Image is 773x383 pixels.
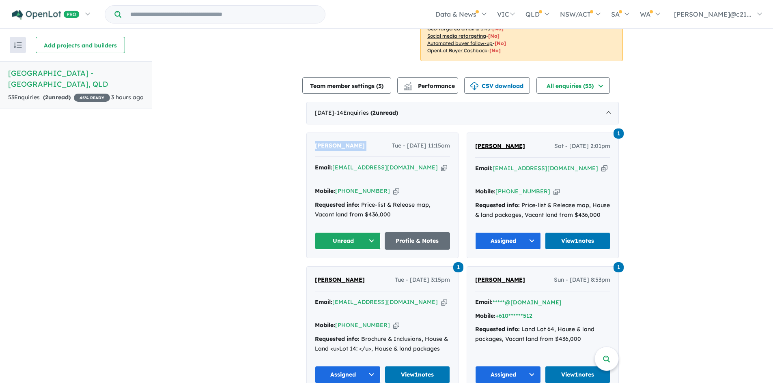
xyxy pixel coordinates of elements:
img: sort.svg [14,42,22,48]
button: Performance [397,77,458,94]
u: OpenLot Buyer Cashback [427,47,487,53]
a: [PERSON_NAME] [475,275,525,285]
img: Openlot PRO Logo White [12,10,80,20]
span: [PERSON_NAME] [315,142,365,149]
strong: Mobile: [475,312,495,319]
span: [No] [495,40,506,46]
span: 1 [614,262,624,272]
span: [No] [488,33,500,39]
button: Copy [553,187,560,196]
span: 3 hours ago [111,94,144,101]
span: Sat - [DATE] 2:01pm [554,141,610,151]
span: Performance [405,82,455,90]
img: line-chart.svg [404,82,411,87]
button: Copy [441,298,447,306]
div: Price-list & Release map, Vacant land from $436,000 [315,200,450,220]
span: 1 [453,262,463,272]
a: View1notes [545,232,611,250]
input: Try estate name, suburb, builder or developer [123,6,323,23]
span: 3 [378,82,381,90]
u: Social media retargeting [427,33,486,39]
button: Team member settings (3) [302,77,391,94]
button: Copy [393,187,399,195]
a: [EMAIL_ADDRESS][DOMAIN_NAME] [332,164,438,171]
a: [PERSON_NAME] [315,141,365,151]
div: Price-list & Release map, House & land packages, Vacant land from $436,000 [475,201,610,220]
strong: Requested info: [315,335,360,342]
a: [PHONE_NUMBER] [335,321,390,329]
span: [PERSON_NAME] [475,142,525,150]
button: Unread [315,232,381,250]
span: 2 [45,94,48,101]
img: bar-chart.svg [404,85,412,90]
span: 1 [614,128,624,139]
span: [No] [489,47,501,53]
a: 1 [453,261,463,272]
strong: Requested info: [475,201,520,209]
button: All enquiries (53) [536,77,610,94]
strong: Email: [475,165,493,172]
strong: Mobile: [475,188,495,195]
a: [EMAIL_ADDRESS][DOMAIN_NAME] [332,298,438,306]
button: CSV download [464,77,530,94]
h5: [GEOGRAPHIC_DATA] - [GEOGRAPHIC_DATA] , QLD [8,68,144,90]
a: [EMAIL_ADDRESS][DOMAIN_NAME] [493,165,598,172]
span: [No] [492,26,504,32]
strong: ( unread) [43,94,71,101]
button: Copy [393,321,399,330]
span: 45 % READY [74,94,110,102]
u: Geo-targeted email & SMS [427,26,490,32]
strong: ( unread) [370,109,398,116]
img: download icon [470,82,478,90]
div: [DATE] [306,102,619,124]
a: 1 [614,128,624,139]
button: Copy [441,163,447,172]
span: [PERSON_NAME] [315,276,365,283]
div: Land Lot 64, House & land packages, Vacant land from $436,000 [475,325,610,344]
a: [PERSON_NAME] [475,141,525,151]
strong: Requested info: [315,201,360,208]
span: Tue - [DATE] 3:15pm [395,275,450,285]
a: Profile & Notes [385,232,450,250]
div: Brochure & Inclusions, House & Land <u>Lot 14: </u>, House & land packages [315,334,450,354]
a: [PHONE_NUMBER] [495,188,550,195]
span: 2 [373,109,376,116]
span: - 14 Enquir ies [334,109,398,116]
button: Add projects and builders [36,37,125,53]
strong: Requested info: [475,325,520,333]
span: Tue - [DATE] 11:15am [392,141,450,151]
strong: Mobile: [315,187,335,195]
strong: Mobile: [315,321,335,329]
div: 53 Enquir ies [8,93,110,103]
button: Copy [601,164,607,173]
span: Sun - [DATE] 8:53pm [554,275,610,285]
a: [PHONE_NUMBER] [335,187,390,195]
u: Automated buyer follow-up [427,40,493,46]
strong: Email: [475,298,493,306]
strong: Email: [315,298,332,306]
strong: Email: [315,164,332,171]
span: [PERSON_NAME] [475,276,525,283]
button: Assigned [475,232,541,250]
span: [PERSON_NAME]@c21... [674,10,751,18]
a: 1 [614,261,624,272]
a: [PERSON_NAME] [315,275,365,285]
